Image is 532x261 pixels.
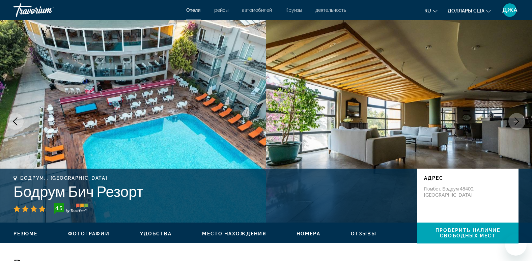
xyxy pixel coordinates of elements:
button: Резюме [13,231,38,237]
button: Проверить наличие свободных мест [417,223,519,243]
span: Номера [297,231,320,236]
a: рейсы [214,7,228,13]
button: Изменить валюту [448,6,491,16]
div: 4.5 [52,204,65,212]
iframe: Кнопка запуска окна обмена сообщениями [505,234,527,256]
button: Удобства [140,231,172,237]
a: деятельность [315,7,346,13]
button: Номера [297,231,320,237]
span: ru [424,8,431,13]
button: Изменение языка [424,6,438,16]
span: Бодрум, , [GEOGRAPHIC_DATA] [20,175,107,181]
p: Гюмбет, Бодрум 48400, [GEOGRAPHIC_DATA] [424,186,478,198]
span: Удобства [140,231,172,236]
img: trustyou-badge-hor.svg [54,203,88,214]
h1: Бодрум Бич Резорт [13,182,411,200]
button: Отзывы [351,231,377,237]
a: Круизы [285,7,302,13]
button: Следующее изображение [508,113,525,130]
a: автомобилей [242,7,272,13]
a: Отели [186,7,201,13]
span: Отзывы [351,231,377,236]
button: Пользовательское меню [501,3,519,17]
button: Место нахождения [202,231,266,237]
button: Предыдущее изображение [7,113,24,130]
span: ДЖА [502,7,517,13]
a: Травориум [13,1,81,19]
button: Фотографий [68,231,110,237]
span: Место нахождения [202,231,266,236]
span: Фотографий [68,231,110,236]
span: Резюме [13,231,38,236]
span: Проверить наличие свободных мест [436,228,501,238]
span: Доллары США [448,8,484,13]
p: адрес [424,175,512,181]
